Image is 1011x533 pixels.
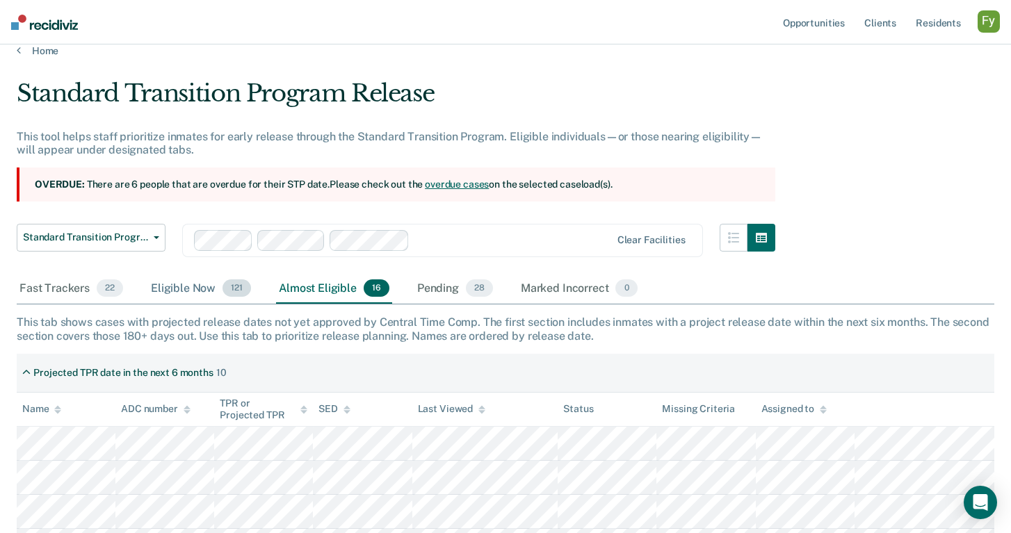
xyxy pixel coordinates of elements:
span: 22 [97,279,123,297]
div: Eligible Now121 [148,274,254,304]
div: TPR or Projected TPR [220,397,307,421]
div: Almost Eligible16 [276,274,392,304]
div: 10 [216,367,227,379]
div: Standard Transition Program Release [17,79,775,119]
div: Name [22,403,61,415]
div: Status [563,403,593,415]
div: SED [318,403,350,415]
section: There are 6 people that are overdue for their STP date. Please check out the on the selected case... [17,167,775,202]
div: Projected TPR date in the next 6 months [33,367,213,379]
div: Pending28 [414,274,496,304]
div: ADC number [121,403,191,415]
div: Fast Trackers22 [17,274,126,304]
div: Clear facilities [617,234,686,246]
div: Missing Criteria [662,403,735,415]
a: overdue cases [425,179,489,190]
div: Marked Incorrect0 [518,274,640,304]
span: 121 [223,279,251,297]
div: Projected TPR date in the next 6 months10 [17,361,232,384]
div: This tool helps staff prioritize inmates for early release through the Standard Transition Progra... [17,130,775,156]
div: Last Viewed [418,403,485,415]
strong: Overdue: [35,179,85,190]
button: Standard Transition Program Release [17,224,165,252]
span: 16 [364,279,389,297]
div: Open Intercom Messenger [964,486,997,519]
div: This tab shows cases with projected release dates not yet approved by Central Time Comp. The firs... [17,315,994,342]
span: 28 [466,279,493,297]
span: 0 [615,279,637,297]
a: Home [17,44,994,57]
div: Assigned to [761,403,827,415]
span: Standard Transition Program Release [23,231,148,243]
img: Recidiviz [11,15,78,30]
